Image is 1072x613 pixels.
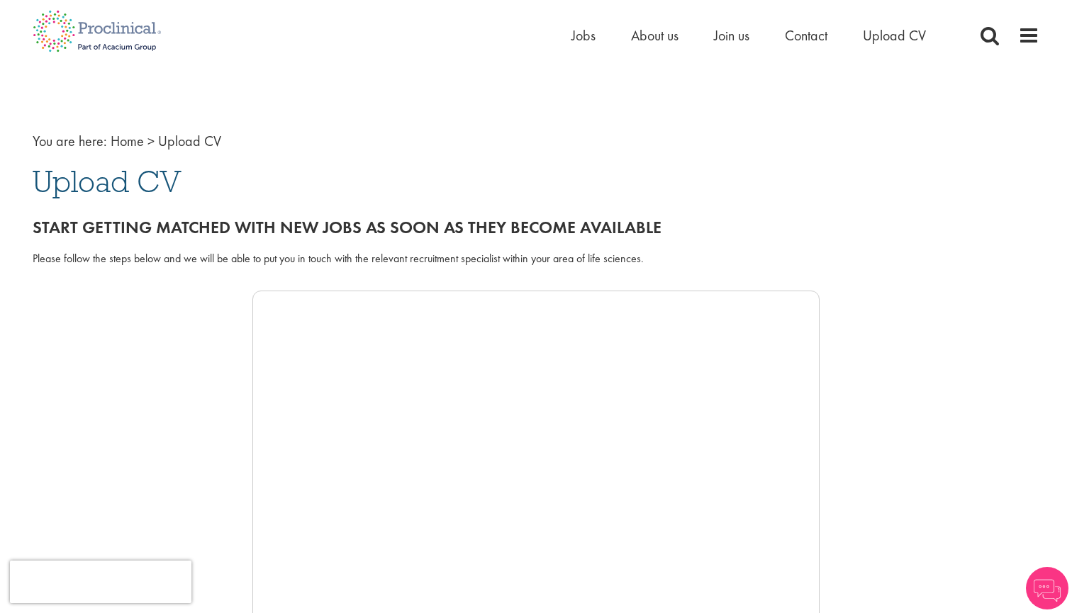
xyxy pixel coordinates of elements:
[147,132,155,150] span: >
[111,132,144,150] a: breadcrumb link
[33,218,1039,237] h2: Start getting matched with new jobs as soon as they become available
[714,26,749,45] a: Join us
[631,26,679,45] a: About us
[571,26,596,45] a: Jobs
[33,132,107,150] span: You are here:
[1026,567,1068,609] img: Chatbot
[863,26,926,45] a: Upload CV
[158,132,221,150] span: Upload CV
[33,162,182,201] span: Upload CV
[33,251,1039,267] div: Please follow the steps below and we will be able to put you in touch with the relevant recruitme...
[10,561,191,603] iframe: reCAPTCHA
[785,26,827,45] a: Contact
